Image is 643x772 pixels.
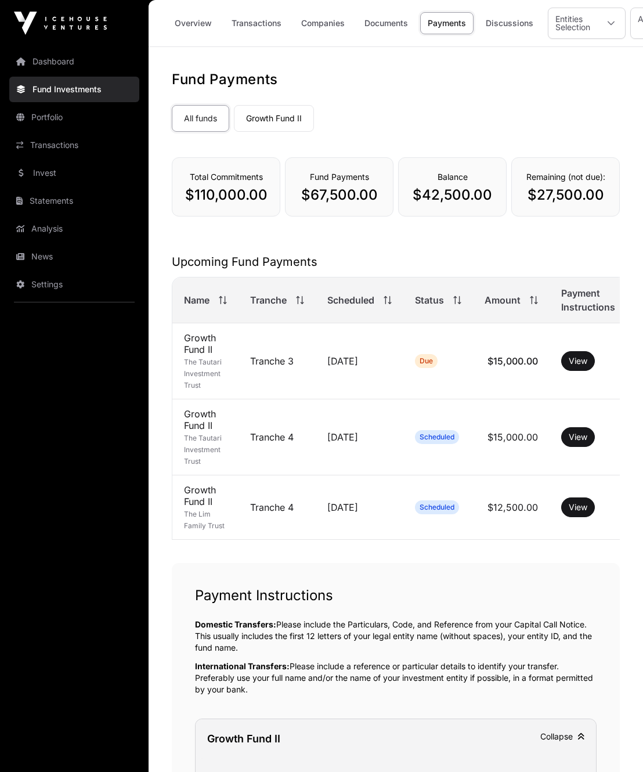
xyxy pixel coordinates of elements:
button: View [561,351,595,371]
a: Discussions [478,12,541,34]
p: $110,000.00 [184,186,268,204]
button: View [561,497,595,517]
p: Please include the Particulars, Code, and Reference from your Capital Call Notice. This usually i... [195,619,597,654]
a: Companies [294,12,352,34]
a: News [9,244,139,269]
a: Documents [357,12,416,34]
a: Invest [9,160,139,186]
h1: Payment Instructions [195,586,597,605]
a: Settings [9,272,139,297]
span: Fund Payments [310,172,369,182]
span: Tranche [250,293,287,307]
td: [DATE] [316,475,403,540]
div: Growth Fund II [207,731,280,747]
span: Amount [485,293,521,307]
span: Balance [438,172,468,182]
td: [DATE] [316,323,403,399]
span: $12,500.00 [487,502,538,513]
iframe: Chat Widget [585,716,643,772]
a: All funds [172,105,229,132]
td: Growth Fund II [172,323,239,399]
a: Transactions [224,12,289,34]
span: Scheduled [420,503,454,512]
a: Payments [420,12,474,34]
td: Tranche 3 [239,323,316,399]
span: The Lim Family Trust [184,510,225,530]
span: Due [420,356,433,366]
button: View [561,427,595,447]
p: $42,500.00 [410,186,494,204]
span: Scheduled [420,432,454,442]
span: Status [415,293,444,307]
span: Total Commitments [190,172,263,182]
td: Growth Fund II [172,399,239,475]
a: Portfolio [9,104,139,130]
h2: Upcoming Fund Payments [172,254,620,270]
span: International Transfers: [195,661,290,671]
div: Entities Selection [548,8,597,38]
a: Dashboard [9,49,139,74]
p: $27,500.00 [523,186,608,204]
a: Fund Investments [9,77,139,102]
span: The Tautari Investment Trust [184,434,222,466]
span: $15,000.00 [487,355,538,367]
span: Payment Instructions [561,286,615,314]
a: Statements [9,188,139,214]
h1: Fund Payments [172,70,620,89]
span: Scheduled [327,293,374,307]
span: $15,000.00 [487,431,538,443]
span: Collapse [540,731,584,741]
a: Transactions [9,132,139,158]
a: Overview [167,12,219,34]
a: Growth Fund II [234,105,314,132]
img: Icehouse Ventures Logo [14,12,107,35]
a: Analysis [9,216,139,241]
p: Please include a reference or particular details to identify your transfer. Preferably use your f... [195,661,597,695]
td: Growth Fund II [172,475,239,540]
td: Tranche 4 [239,475,316,540]
td: Tranche 4 [239,399,316,475]
span: Remaining (not due): [526,172,605,182]
span: The Tautari Investment Trust [184,358,222,389]
p: $67,500.00 [297,186,381,204]
span: Domestic Transfers: [195,619,276,629]
span: Name [184,293,209,307]
td: [DATE] [316,399,403,475]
